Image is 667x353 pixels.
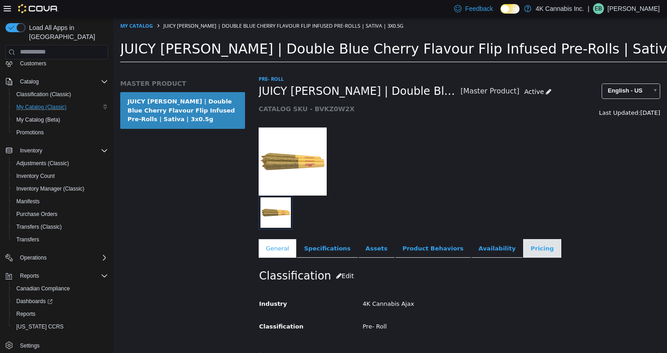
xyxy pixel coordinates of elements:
[18,4,59,13] img: Cova
[13,102,70,113] a: My Catalog (Classic)
[608,3,660,14] p: [PERSON_NAME]
[13,89,108,100] span: Classification (Classic)
[347,70,406,78] small: [Master Product]
[488,66,547,81] a: English - US
[9,182,112,195] button: Inventory Manager (Classic)
[20,254,47,261] span: Operations
[13,321,108,332] span: Washington CCRS
[20,60,46,67] span: Customers
[7,5,39,11] a: My Catalog
[16,76,42,87] button: Catalog
[16,198,39,205] span: Manifests
[25,23,108,41] span: Load All Apps in [GEOGRAPHIC_DATA]
[13,127,108,138] span: Promotions
[9,170,112,182] button: Inventory Count
[13,89,75,100] a: Classification (Classic)
[2,57,112,70] button: Customers
[183,221,244,240] a: Specifications
[13,283,74,294] a: Canadian Compliance
[13,183,108,194] span: Inventory Manager (Classic)
[13,158,73,169] a: Adjustments (Classic)
[411,70,430,78] span: Active
[16,236,39,243] span: Transfers
[13,234,108,245] span: Transfers
[9,157,112,170] button: Adjustments (Classic)
[16,172,55,180] span: Inventory Count
[13,127,48,138] a: Promotions
[16,76,108,87] span: Catalog
[7,74,132,111] a: JUICY [PERSON_NAME] | Double Blue Cherry Flavour Flip Infused Pre-Rolls | Sativa | 3x0.5g
[9,113,112,126] button: My Catalog (Beta)
[16,185,84,192] span: Inventory Manager (Classic)
[536,3,584,14] p: 4K Cannabis Inc.
[145,110,213,178] img: 150
[16,223,62,230] span: Transfers (Classic)
[282,221,358,240] a: Product Behaviors
[2,338,112,352] button: Settings
[593,3,604,14] div: Eric Bayne
[9,295,112,308] a: Dashboards
[16,160,69,167] span: Adjustments (Classic)
[16,285,70,292] span: Canadian Compliance
[2,270,112,282] button: Reports
[16,58,50,69] a: Customers
[145,58,170,64] a: Pre- Roll
[145,221,183,240] a: General
[16,211,58,218] span: Purchase Orders
[16,91,71,98] span: Classification (Classic)
[13,114,108,125] span: My Catalog (Beta)
[588,3,589,14] p: |
[146,305,190,312] span: Classification
[16,129,44,136] span: Promotions
[2,251,112,264] button: Operations
[406,66,443,83] a: Active
[465,4,493,13] span: Feedback
[20,78,39,85] span: Catalog
[9,282,112,295] button: Canadian Compliance
[16,58,108,69] span: Customers
[486,92,527,98] span: Last Updated:
[242,279,553,294] div: 4K Cannabis Ajax
[16,145,46,156] button: Inventory
[9,308,112,320] button: Reports
[13,114,64,125] a: My Catalog (Beta)
[16,270,108,281] span: Reports
[20,342,39,349] span: Settings
[16,298,53,305] span: Dashboards
[9,221,112,233] button: Transfers (Classic)
[218,250,245,267] button: Edit
[146,283,174,289] span: Industry
[145,87,443,95] h5: CATALOG SKU - BVKZ0W2X
[13,183,88,194] a: Inventory Manager (Classic)
[13,221,65,232] a: Transfers (Classic)
[9,126,112,139] button: Promotions
[9,88,112,101] button: Classification (Classic)
[595,3,602,14] span: EB
[13,209,61,220] a: Purchase Orders
[16,310,35,318] span: Reports
[9,320,112,333] button: [US_STATE] CCRS
[2,144,112,157] button: Inventory
[13,171,108,181] span: Inventory Count
[20,272,39,279] span: Reports
[9,208,112,221] button: Purchase Orders
[489,66,535,80] span: English - US
[16,252,50,263] button: Operations
[13,158,108,169] span: Adjustments (Classic)
[16,116,60,123] span: My Catalog (Beta)
[16,252,108,263] span: Operations
[13,296,108,307] span: Dashboards
[50,5,290,11] span: JUICY [PERSON_NAME] | Double Blue Cherry Flavour Flip Infused Pre-Rolls | Sativa | 3x0.5g
[9,101,112,113] button: My Catalog (Classic)
[13,196,43,207] a: Manifests
[500,4,520,14] input: Dark Mode
[146,250,546,267] h2: Classification
[13,309,108,319] span: Reports
[13,321,67,332] a: [US_STATE] CCRS
[13,196,108,207] span: Manifests
[9,195,112,208] button: Manifests
[242,301,553,317] div: Pre- Roll
[20,147,42,154] span: Inventory
[16,103,67,111] span: My Catalog (Classic)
